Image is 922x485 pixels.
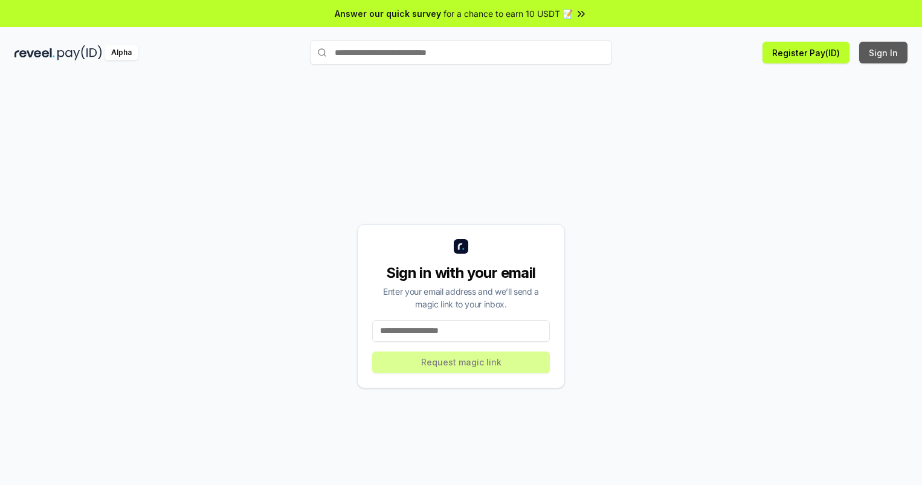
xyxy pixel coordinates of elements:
[335,7,441,20] span: Answer our quick survey
[57,45,102,60] img: pay_id
[454,239,468,254] img: logo_small
[105,45,138,60] div: Alpha
[859,42,907,63] button: Sign In
[372,285,550,310] div: Enter your email address and we’ll send a magic link to your inbox.
[15,45,55,60] img: reveel_dark
[372,263,550,283] div: Sign in with your email
[443,7,573,20] span: for a chance to earn 10 USDT 📝
[762,42,849,63] button: Register Pay(ID)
